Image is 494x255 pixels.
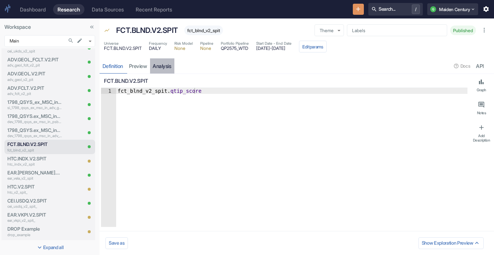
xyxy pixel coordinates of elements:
[66,36,76,45] button: Search in Workspace...
[7,190,62,195] p: htc_v2_spit_
[7,56,62,68] a: ADV.GEOL_FCLT.V2.PITadv_geol_fclt_v2_pit
[7,85,62,92] p: ADV.FCLT.V2.PIT
[1,242,98,254] button: Expand all
[104,77,465,85] p: FCT.BLND.V2.SPIT
[87,4,128,15] a: Data Sources
[58,6,80,13] div: Research
[450,28,476,33] span: Published
[470,98,493,118] button: Notes
[418,237,484,249] button: Show Exploration Preview
[7,113,62,120] p: 1798_QSYS.ex_MSC_in_PSB.V2.PIT
[7,225,62,232] p: DROP Example
[430,6,436,12] div: Q
[149,46,167,51] span: DAILY
[174,46,193,51] span: None
[476,63,484,69] div: API
[7,133,62,139] p: dev_1798_qsys_ex_msc_in_adv_v2_pit
[7,127,62,134] p: 1798_QSYS.ex_MSC_in_ADV.V2.PIT
[7,183,62,190] p: HTC.V2.SPIT
[87,22,97,32] button: Collapse Sidebar
[100,58,494,74] div: resource tabs
[150,58,174,74] a: analysis
[174,41,193,46] span: Risk Model
[7,77,62,82] p: adv_geol_v2_pit
[7,183,62,195] a: HTC.V2.SPIThtc_v2_spit_
[7,161,62,167] p: htc_indx_v2_spit
[15,4,50,15] a: Dashboard
[7,169,62,181] a: EAR.[PERSON_NAME].V2.SPITear_vela_v2_spit
[105,237,128,249] button: Save as
[184,28,223,33] span: fct_blnd_v2_spit
[131,4,177,15] a: Recent Reports
[7,155,62,162] p: HTC.INDX.V2.SPIT
[7,91,62,96] p: adv_fclt_v2_pit
[7,42,62,54] a: CEI.UKDS.V2.SPITcei_ukds_v2_spit
[472,133,491,143] div: Add Description
[451,60,473,72] button: Docs
[126,58,150,74] a: preview
[7,218,62,223] p: ear_vkpi_v2_spit_
[7,240,62,252] a: QTIPV2 1798 QSYS ex MSC WEB in HTC (2)qtipv2_1798_qsys_ex_msc_web_in_htc_2_
[200,46,213,51] span: None
[7,70,62,77] p: ADV.GEOL.V2.PIT
[92,6,124,13] div: Data Sources
[7,176,62,181] p: ear_vela_v2_spit
[7,240,62,247] p: QTIPV2 1798 QSYS ex MSC WEB in HTC (2)
[104,41,142,46] span: Universe
[7,169,62,176] p: EAR.[PERSON_NAME].V2.SPIT
[149,41,167,46] span: Frequency
[221,46,249,51] span: QP2575_WTD
[102,63,123,69] div: Definition
[114,23,180,38] div: FCT.BLND.V2.SPIT
[136,6,172,13] div: Recent Reports
[256,46,292,51] span: [DATE] - [DATE]
[7,105,62,110] p: si_1798_qsys_ex_msc_in_adv_geol_v2_pit
[7,155,62,167] a: HTC.INDX.V2.SPIThtc_indx_v2_spit
[221,41,249,46] span: Portfolio Pipeline
[116,25,178,36] p: FCT.BLND.V2.SPIT
[53,4,84,15] a: Research
[4,23,95,31] p: Workspace
[4,35,95,47] div: Main
[299,41,327,52] button: Editparams
[7,232,62,238] p: drop_example
[7,225,62,237] a: DROP Exampledrop_example
[7,211,62,218] p: EAR.VKPI.V2.SPIT
[200,41,213,46] span: Pipeline
[7,70,62,82] a: ADV.GEOL.V2.PITadv_geol_v2_pit
[7,99,62,106] p: 1798_QSYS_ex_MSC_in_ADV_GEOL.V2.PIT
[7,211,62,223] a: EAR.VKPI.V2.SPITear_vkpi_v2_spit_
[104,27,110,35] span: Signal
[7,147,62,153] p: fct_blnd_v2_spit
[7,204,62,209] p: cei_usdq_v2_spit_
[353,4,364,15] button: New Resource
[7,48,62,54] p: cei_ukds_v2_spit
[7,119,62,125] p: dev_1798_qsys_ex_msc_in_psb_v2_pit
[7,85,62,96] a: ADV.FCLT.V2.PITadv_fclt_v2_pit
[104,46,142,51] span: FCT.BLND.V2.SPIT
[7,197,62,204] p: CEI.USDQ.V2.SPIT
[20,6,46,13] div: Dashboard
[256,41,292,46] span: Start Date - End Date
[7,127,62,139] a: 1798_QSYS.ex_MSC_in_ADV.V2.PITdev_1798_qsys_ex_msc_in_adv_v2_pit
[7,56,62,63] p: ADV.GEOL_FCLT.V2.PIT
[7,141,62,153] a: FCT.BLND.V2.SPITfct_blnd_v2_spit
[7,113,62,125] a: 1798_QSYS.ex_MSC_in_PSB.V2.PITdev_1798_qsys_ex_msc_in_psb_v2_pit
[427,3,478,15] button: QMaiden Century
[7,197,62,209] a: CEI.USDQ.V2.SPITcei_usdq_v2_spit_
[75,36,84,45] button: edit
[101,88,116,94] div: 1
[7,99,62,110] a: 1798_QSYS_ex_MSC_in_ADV_GEOL.V2.PITsi_1798_qsys_ex_msc_in_adv_geol_v2_pit
[7,62,62,68] p: adv_geol_fclt_v2_pit
[368,3,423,16] button: Search.../
[7,141,62,148] p: FCT.BLND.V2.SPIT
[470,75,493,95] button: Graph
